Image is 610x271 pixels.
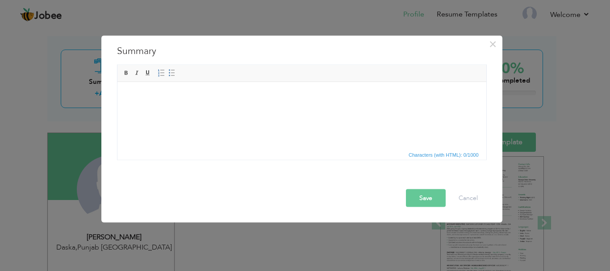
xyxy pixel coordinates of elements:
iframe: Rich Text Editor, summaryEditor [117,82,486,149]
a: Bold [121,68,131,78]
span: Characters (with HTML): 0/1000 [407,150,480,158]
h3: Summary [117,44,487,58]
div: Statistics [407,150,481,158]
a: Insert/Remove Bulleted List [167,68,177,78]
button: Close [486,37,500,51]
a: Underline [143,68,153,78]
span: × [489,36,497,52]
button: Cancel [450,189,487,207]
a: Italic [132,68,142,78]
button: Save [406,189,446,207]
a: Insert/Remove Numbered List [156,68,166,78]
